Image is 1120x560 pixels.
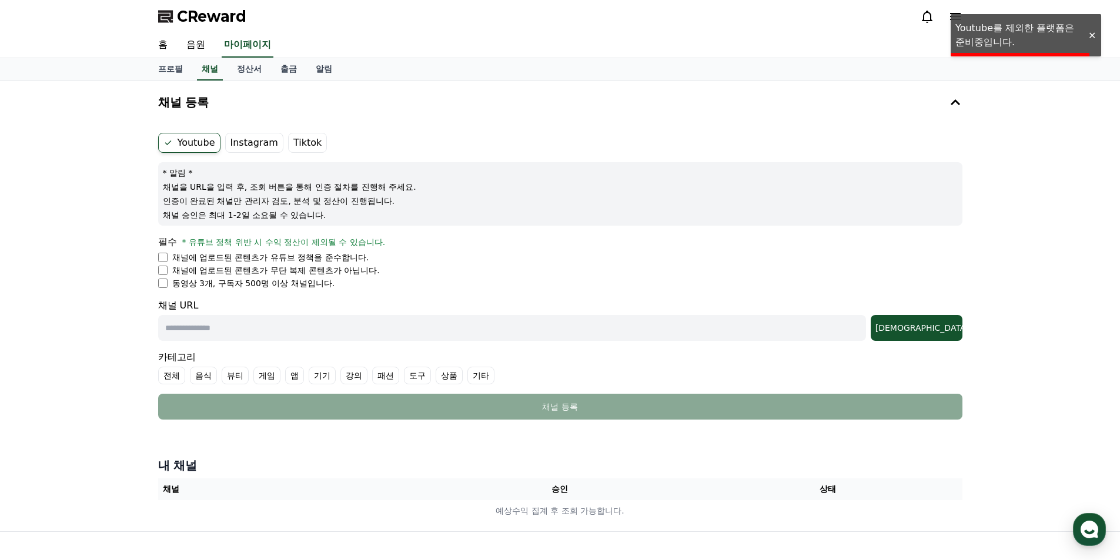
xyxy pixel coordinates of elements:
span: * 유튜브 정책 위반 시 수익 정산이 제외될 수 있습니다. [182,237,386,247]
td: 예상수익 집계 후 조회 가능합니다. [158,500,962,522]
label: 상품 [436,367,463,384]
p: 채널에 업로드된 콘텐츠가 유튜브 정책을 준수합니다. [172,252,369,263]
label: Instagram [225,133,283,153]
th: 상태 [694,478,962,500]
label: 기기 [309,367,336,384]
p: 인증이 완료된 채널만 관리자 검토, 분석 및 정산이 진행됩니다. [163,195,958,207]
a: 알림 [306,58,342,81]
div: 카테고리 [158,350,962,384]
label: 음식 [190,367,217,384]
label: 게임 [253,367,280,384]
th: 승인 [426,478,694,500]
a: 정산서 [228,58,271,81]
a: 프로필 [149,58,192,81]
button: 채널 등록 [153,86,967,119]
label: 뷰티 [222,367,249,384]
span: 대화 [108,391,122,400]
div: 채널 URL [158,299,962,341]
p: 동영상 3개, 구독자 500명 이상 채널입니다. [172,277,335,289]
span: 설정 [182,390,196,400]
label: 강의 [340,367,367,384]
button: [DEMOGRAPHIC_DATA] [871,315,962,341]
th: 채널 [158,478,426,500]
label: 앱 [285,367,304,384]
a: 홈 [149,33,177,58]
label: Youtube [158,133,220,153]
h4: 내 채널 [158,457,962,474]
label: Tiktok [288,133,327,153]
button: 채널 등록 [158,394,962,420]
label: 전체 [158,367,185,384]
span: 홈 [37,390,44,400]
a: CReward [158,7,246,26]
a: 설정 [152,373,226,402]
span: 필수 [158,236,177,247]
label: 도구 [404,367,431,384]
h4: 채널 등록 [158,96,209,109]
a: 대화 [78,373,152,402]
span: CReward [177,7,246,26]
div: 채널 등록 [182,401,939,413]
a: 음원 [177,33,215,58]
label: 패션 [372,367,399,384]
p: 채널에 업로드된 콘텐츠가 무단 복제 콘텐츠가 아닙니다. [172,264,380,276]
label: 기타 [467,367,494,384]
a: 마이페이지 [222,33,273,58]
p: 채널 승인은 최대 1-2일 소요될 수 있습니다. [163,209,958,221]
div: [DEMOGRAPHIC_DATA] [875,322,958,334]
p: 채널을 URL을 입력 후, 조회 버튼을 통해 인증 절차를 진행해 주세요. [163,181,958,193]
a: 출금 [271,58,306,81]
a: 홈 [4,373,78,402]
a: 채널 [197,58,223,81]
